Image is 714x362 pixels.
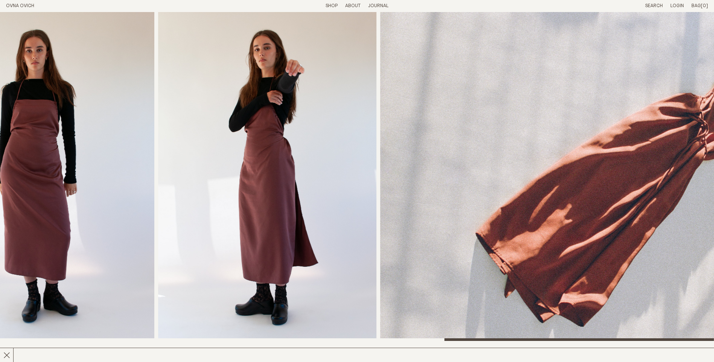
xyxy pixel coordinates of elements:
a: Home [6,3,34,8]
h2: Apron Dress [6,347,177,358]
span: Bag [691,3,701,8]
a: Search [645,3,663,8]
a: Journal [368,3,388,8]
summary: About [345,3,361,9]
a: Shop [326,3,338,8]
span: [0] [701,3,708,8]
div: 7 / 8 [158,12,376,341]
a: Login [670,3,684,8]
img: Apron Dress [158,12,376,341]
